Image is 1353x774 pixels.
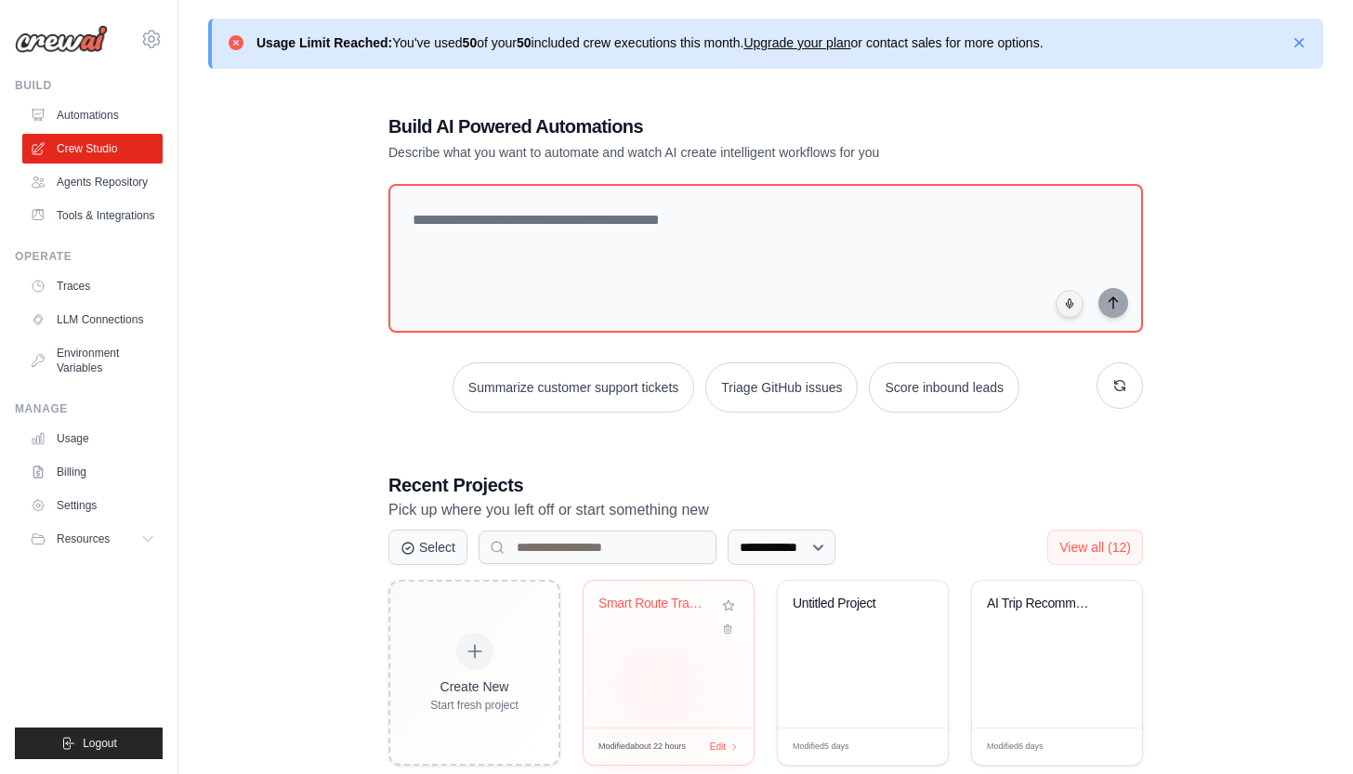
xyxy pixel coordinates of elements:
button: Summarize customer support tickets [453,362,694,413]
span: Modified about 22 hours [598,741,686,754]
div: Manage [15,401,163,416]
button: Delete project [718,620,739,638]
button: Get new suggestions [1097,362,1143,409]
a: Traces [22,271,163,301]
p: Describe what you want to automate and watch AI create intelligent workflows for you [388,143,1013,162]
a: Billing [22,457,163,487]
button: Click to speak your automation idea [1056,290,1084,318]
a: LLM Connections [22,305,163,335]
button: Logout [15,728,163,759]
button: Resources [22,524,163,554]
div: Smart Route Travel Planner with Airport Connectivity [598,596,711,612]
span: Modified 6 days [987,741,1044,754]
button: Triage GitHub issues [705,362,858,413]
button: Select [388,530,467,565]
button: View all (12) [1047,530,1143,565]
a: Usage [22,424,163,453]
a: Automations [22,100,163,130]
a: Agents Repository [22,167,163,197]
span: Edit [710,740,726,754]
span: Modified 5 days [793,741,849,754]
span: Edit [1098,740,1114,754]
div: Build [15,78,163,93]
strong: 50 [463,35,478,50]
div: Create New [430,677,519,696]
span: Resources [57,531,110,546]
a: Tools & Integrations [22,201,163,230]
span: Logout [83,736,117,751]
p: You've used of your included crew executions this month. or contact sales for more options. [256,33,1044,52]
button: Score inbound leads [869,362,1019,413]
div: Operate [15,249,163,264]
span: Edit [904,740,920,754]
a: Crew Studio [22,134,163,164]
a: Settings [22,491,163,520]
a: Upgrade your plan [743,35,850,50]
strong: Usage Limit Reached: [256,35,392,50]
span: View all (12) [1059,540,1131,555]
a: Environment Variables [22,338,163,383]
div: Untitled Project [793,596,905,612]
h1: Build AI Powered Automations [388,113,1013,139]
h3: Recent Projects [388,472,1143,498]
p: Pick up where you left off or start something new [388,498,1143,522]
img: Logo [15,25,108,53]
div: Start fresh project [430,698,519,713]
strong: 50 [517,35,532,50]
button: Add to favorites [718,596,739,616]
div: AI Trip Recommendation System [987,596,1099,612]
